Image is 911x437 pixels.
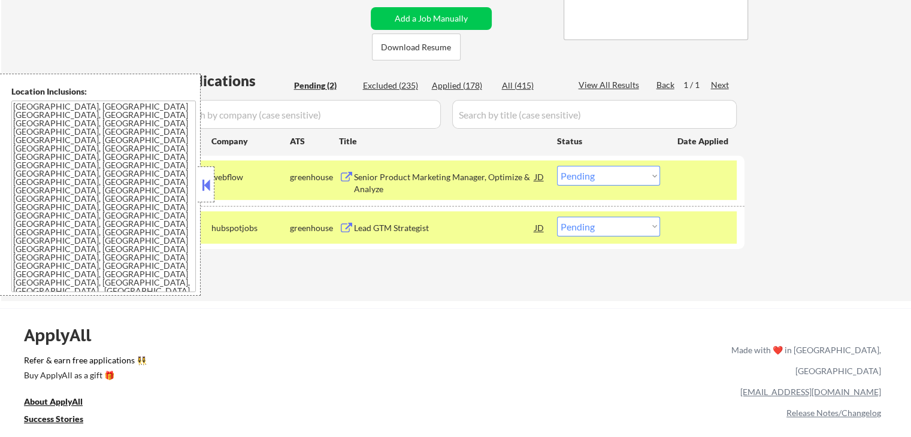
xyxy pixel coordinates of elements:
[372,34,461,60] button: Download Resume
[677,135,730,147] div: Date Applied
[171,100,441,129] input: Search by company (case sensitive)
[727,339,881,381] div: Made with ❤️ in [GEOGRAPHIC_DATA], [GEOGRAPHIC_DATA]
[339,135,546,147] div: Title
[24,396,83,406] u: About ApplyAll
[24,414,83,424] u: Success Stories
[534,166,546,187] div: JD
[786,408,881,418] a: Release Notes/Changelog
[557,130,660,151] div: Status
[290,222,339,234] div: greenhouse
[432,80,492,92] div: Applied (178)
[211,135,290,147] div: Company
[171,74,290,88] div: Applications
[290,171,339,183] div: greenhouse
[24,356,481,369] a: Refer & earn free applications 👯‍♀️
[24,325,105,345] div: ApplyAll
[211,171,290,183] div: webflow
[711,79,730,91] div: Next
[211,222,290,234] div: hubspotjobs
[452,100,737,129] input: Search by title (case sensitive)
[740,387,881,397] a: [EMAIL_ADDRESS][DOMAIN_NAME]
[371,7,492,30] button: Add a Job Manually
[294,80,354,92] div: Pending (2)
[24,369,144,384] a: Buy ApplyAll as a gift 🎁
[656,79,676,91] div: Back
[24,395,99,410] a: About ApplyAll
[579,79,643,91] div: View All Results
[683,79,711,91] div: 1 / 1
[354,222,535,234] div: Lead GTM Strategist
[534,217,546,238] div: JD
[354,171,535,195] div: Senior Product Marketing Manager, Optimize & Analyze
[24,412,99,427] a: Success Stories
[363,80,423,92] div: Excluded (235)
[290,135,339,147] div: ATS
[24,371,144,380] div: Buy ApplyAll as a gift 🎁
[502,80,562,92] div: All (415)
[11,86,196,98] div: Location Inclusions:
